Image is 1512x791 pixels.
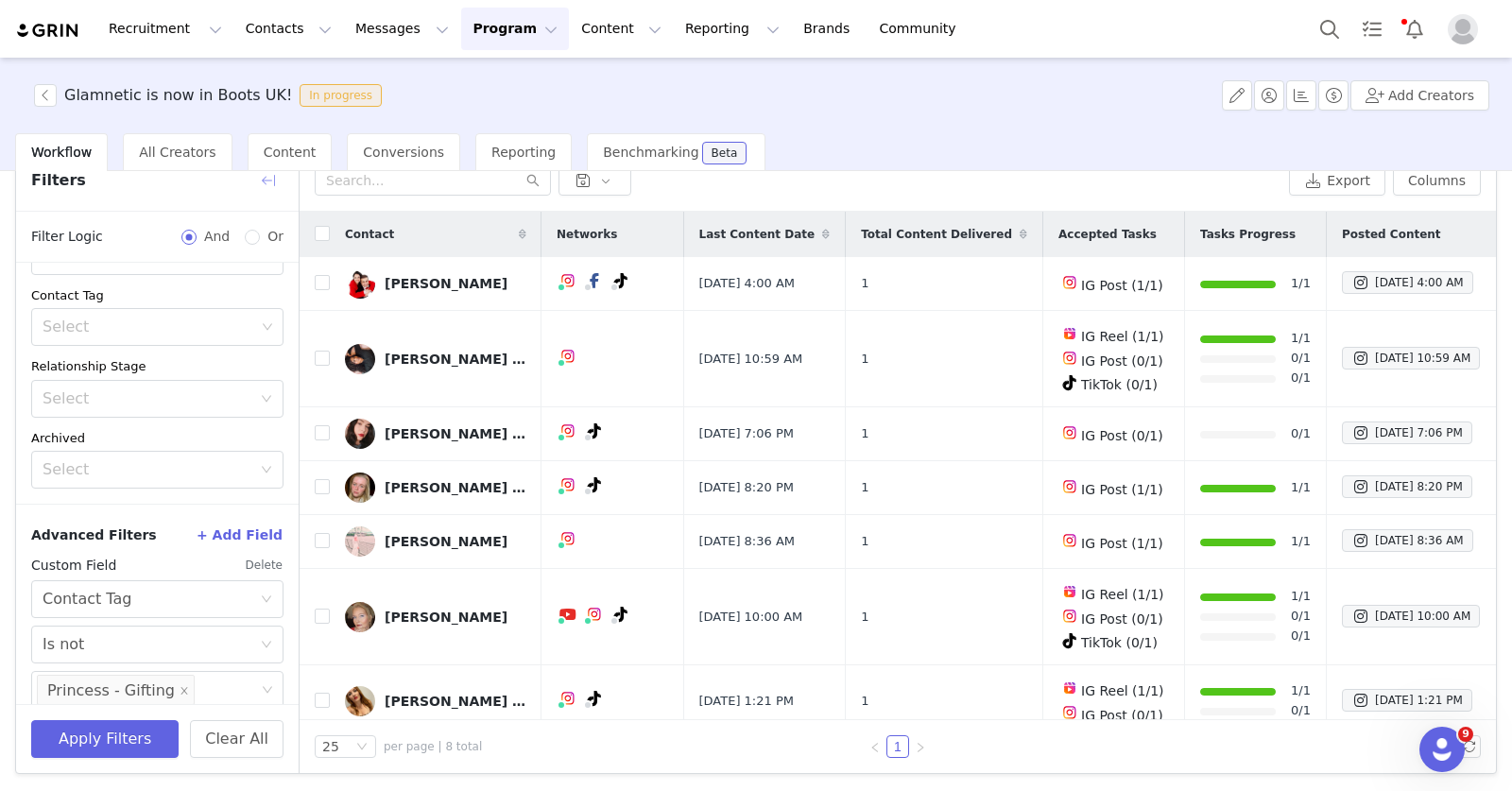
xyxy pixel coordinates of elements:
[570,8,673,50] button: Content
[363,145,444,160] span: Conversions
[196,520,283,550] button: + Add Field
[1081,353,1163,369] span: IG Post (0/1)
[43,581,131,617] div: Contact Tag
[560,531,576,546] img: instagram.svg
[234,8,343,50] button: Contacts
[43,627,84,662] div: Is not
[560,423,576,438] img: instagram.svg
[385,610,507,625] div: [PERSON_NAME]
[245,550,283,580] button: Delete
[699,424,794,443] span: [DATE] 7:06 PM
[699,478,794,497] span: [DATE] 8:20 PM
[345,473,375,503] img: 9b1e69b0-b95f-47df-bc95-6fb34273f8eb.jpg
[1062,533,1077,548] img: instagram.svg
[261,393,272,406] i: icon: down
[1081,536,1163,551] span: IG Post (1/1)
[345,344,526,374] a: [PERSON_NAME] 🎀
[345,268,375,299] img: 315039ca-fe91-42af-9106-123aa1dc7757.jpg
[1081,278,1163,293] span: IG Post (1/1)
[1058,226,1157,243] span: Accepted Tasks
[861,226,1012,243] span: Total Content Delivered
[1394,8,1435,50] button: Notifications
[345,602,526,632] a: [PERSON_NAME]
[15,22,81,40] img: grin logo
[699,226,816,243] span: Last Content Date
[1062,705,1077,720] img: instagram.svg
[1291,681,1311,701] a: 1/1
[261,639,272,652] i: icon: down
[31,357,283,376] div: Relationship Stage
[1350,80,1489,111] button: Add Creators
[1062,425,1077,440] img: instagram.svg
[344,8,460,50] button: Messages
[699,350,803,369] span: [DATE] 10:59 AM
[674,8,791,50] button: Reporting
[31,525,157,545] span: Advanced Filters
[264,145,317,160] span: Content
[792,8,867,50] a: Brands
[64,84,292,107] h3: Glamnetic is now in Boots UK!
[1351,347,1470,370] div: [DATE] 10:59 AM
[31,720,179,758] button: Apply Filters
[1081,377,1158,392] span: TikTok (0/1)
[385,352,526,367] div: [PERSON_NAME] 🎀
[31,429,283,448] div: Archived
[1081,708,1163,723] span: IG Post (0/1)
[491,145,556,160] span: Reporting
[190,720,283,758] button: Clear All
[260,227,283,247] span: Or
[262,321,273,335] i: icon: down
[861,532,868,551] span: 1
[560,477,576,492] img: instagram.svg
[864,735,886,758] li: Previous Page
[1436,14,1497,44] button: Profile
[699,608,803,627] span: [DATE] 10:00 AM
[1081,428,1163,443] span: IG Post (0/1)
[861,478,868,497] span: 1
[97,8,233,50] button: Recruitment
[1393,165,1481,196] button: Columns
[384,738,482,755] span: per page | 8 total
[887,736,908,757] a: 1
[1081,611,1163,627] span: IG Post (0/1)
[1062,351,1077,366] img: instagram.svg
[699,274,796,293] span: [DATE] 4:00 AM
[345,686,375,716] img: bc175ec9-d036-465b-82ae-4207efea168b.jpg
[1351,8,1393,50] a: Tasks
[385,694,526,709] div: [PERSON_NAME] | Lifestyle creator
[1062,609,1077,624] img: instagram.svg
[385,534,507,549] div: [PERSON_NAME]
[385,426,526,441] div: [PERSON_NAME] 🌿 Beauty Content Creator
[868,8,976,50] a: Community
[587,607,602,622] img: instagram.svg
[526,174,540,187] i: icon: search
[1200,226,1296,243] span: Tasks Progress
[1351,605,1470,628] div: [DATE] 10:00 AM
[345,268,526,299] a: [PERSON_NAME]
[1351,475,1463,498] div: [DATE] 8:20 PM
[300,84,382,107] span: In progress
[861,350,868,369] span: 1
[322,736,339,757] div: 25
[1351,271,1464,294] div: [DATE] 4:00 AM
[345,686,526,716] a: [PERSON_NAME] | Lifestyle creator
[261,464,272,477] i: icon: down
[712,147,738,159] div: Beta
[861,274,868,293] span: 1
[560,691,576,706] img: instagram.svg
[1062,326,1077,341] img: instagram-reels.svg
[180,686,189,697] i: icon: close
[34,84,389,107] span: [object Object]
[560,273,576,288] img: instagram.svg
[1342,226,1441,243] span: Posted Content
[385,480,526,495] div: [PERSON_NAME] | Skincare Reviews
[47,676,175,706] div: Princess - Gifting
[1309,8,1350,50] button: Search
[1081,635,1158,650] span: TikTok (0/1)
[345,526,375,557] img: e00beb97-fb94-4afc-a5b4-a7d12a42344c.jpg
[1351,689,1463,712] div: [DATE] 1:21 PM
[139,145,215,160] span: All Creators
[1351,421,1463,444] div: [DATE] 7:06 PM
[31,169,86,192] span: Filters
